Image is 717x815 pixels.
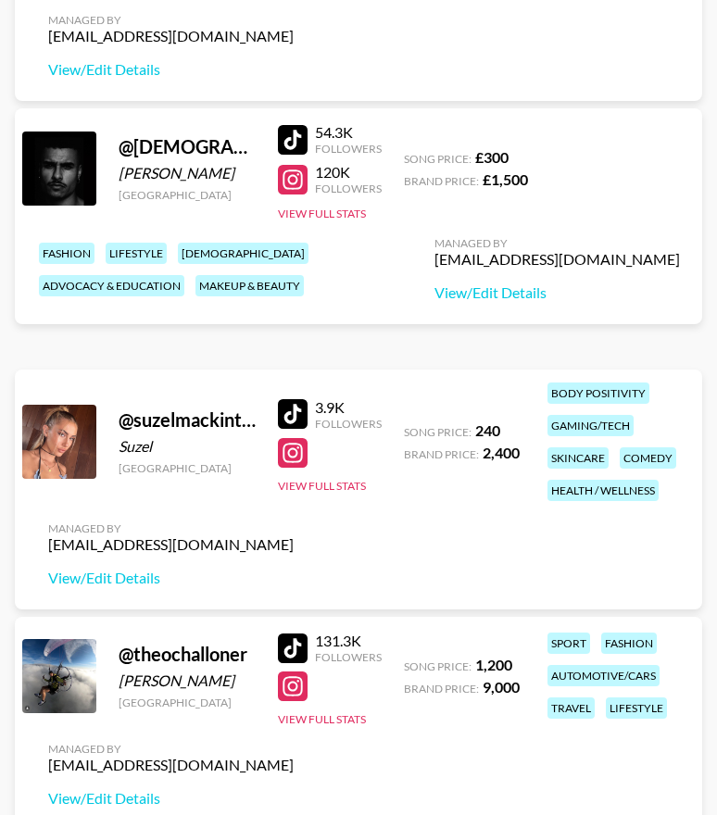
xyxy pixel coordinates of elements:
[119,696,256,709] div: [GEOGRAPHIC_DATA]
[278,479,366,493] button: View Full Stats
[315,163,382,182] div: 120K
[315,398,382,417] div: 3.9K
[547,382,649,404] div: body positivity
[483,678,520,696] strong: 9,000
[48,13,294,27] div: Managed By
[178,243,308,264] div: [DEMOGRAPHIC_DATA]
[601,633,657,654] div: fashion
[434,236,680,250] div: Managed By
[483,444,520,461] strong: 2,400
[315,142,382,156] div: Followers
[315,182,382,195] div: Followers
[606,697,667,719] div: lifestyle
[404,682,479,696] span: Brand Price:
[48,60,294,79] a: View/Edit Details
[434,283,680,302] a: View/Edit Details
[315,123,382,142] div: 54.3K
[547,415,634,436] div: gaming/tech
[278,207,366,220] button: View Full Stats
[119,461,256,475] div: [GEOGRAPHIC_DATA]
[119,643,256,666] div: @ theochalloner
[475,148,509,166] strong: £ 300
[119,135,256,158] div: @ [DEMOGRAPHIC_DATA]
[48,789,294,808] a: View/Edit Details
[39,243,94,264] div: fashion
[48,569,294,587] a: View/Edit Details
[404,174,479,188] span: Brand Price:
[547,480,659,501] div: health / wellness
[620,447,676,469] div: comedy
[315,417,382,431] div: Followers
[547,665,660,686] div: automotive/cars
[195,275,304,296] div: makeup & beauty
[48,521,294,535] div: Managed By
[119,164,256,182] div: [PERSON_NAME]
[475,421,500,439] strong: 240
[404,425,472,439] span: Song Price:
[315,632,382,650] div: 131.3K
[106,243,167,264] div: lifestyle
[48,756,294,774] div: [EMAIL_ADDRESS][DOMAIN_NAME]
[48,535,294,554] div: [EMAIL_ADDRESS][DOMAIN_NAME]
[278,712,366,726] button: View Full Stats
[119,408,256,432] div: @ suzelmackintosh
[404,152,472,166] span: Song Price:
[547,447,609,469] div: skincare
[119,437,256,456] div: Suzel
[119,671,256,690] div: [PERSON_NAME]
[39,275,184,296] div: advocacy & education
[48,27,294,45] div: [EMAIL_ADDRESS][DOMAIN_NAME]
[404,659,472,673] span: Song Price:
[315,650,382,664] div: Followers
[404,447,479,461] span: Brand Price:
[48,742,294,756] div: Managed By
[547,697,595,719] div: travel
[119,188,256,202] div: [GEOGRAPHIC_DATA]
[483,170,528,188] strong: £ 1,500
[434,250,680,269] div: [EMAIL_ADDRESS][DOMAIN_NAME]
[475,656,512,673] strong: 1,200
[547,633,590,654] div: sport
